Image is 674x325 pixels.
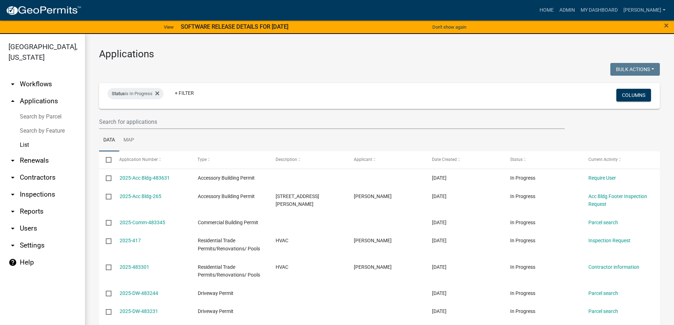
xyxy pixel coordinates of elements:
span: jami lee davis [354,264,392,270]
span: Status [510,157,523,162]
i: arrow_drop_down [8,241,17,250]
a: 2025-Acc Bldg-265 [120,193,161,199]
button: Close [664,21,669,30]
span: Residential Trade Permits/Renovations/ Pools [198,238,260,251]
datatable-header-cell: Applicant [347,151,425,168]
span: 09/24/2025 [432,220,447,225]
i: arrow_drop_down [8,156,17,165]
datatable-header-cell: Select [99,151,113,168]
span: Current Activity [588,157,618,162]
a: Acc Bldg Footer Inspection Request [588,193,647,207]
datatable-header-cell: Status [503,151,582,168]
span: In Progress [510,238,535,243]
a: Parcel search [588,290,618,296]
a: [PERSON_NAME] [621,4,668,17]
a: Parcel search [588,308,618,314]
input: Search for applications [99,115,565,129]
i: arrow_drop_down [8,207,17,216]
a: 2025-Comm-483345 [120,220,165,225]
a: Admin [557,4,578,17]
span: 09/25/2025 [432,175,447,181]
button: Don't show again [430,21,469,33]
a: Parcel search [588,220,618,225]
div: is In Progress [108,88,163,99]
span: In Progress [510,193,535,199]
span: Residential Trade Permits/Renovations/ Pools [198,264,260,278]
span: 09/24/2025 [432,264,447,270]
span: × [664,21,669,30]
span: Driveway Permit [198,290,234,296]
span: Type [198,157,207,162]
i: help [8,258,17,267]
a: + Filter [169,87,200,99]
span: Accessory Building Permit [198,193,255,199]
span: Application Number [120,157,158,162]
span: 09/24/2025 [432,290,447,296]
button: Columns [616,89,651,101]
a: 2025-483301 [120,264,149,270]
a: Map [119,129,138,152]
span: HVAC [276,238,288,243]
i: arrow_drop_down [8,224,17,233]
h3: Applications [99,48,660,60]
span: In Progress [510,264,535,270]
datatable-header-cell: Type [191,151,269,168]
a: 2025-DW-483244 [120,290,158,296]
span: jami lee davis [354,238,392,243]
span: HVAC [276,264,288,270]
a: View [161,21,177,33]
a: Inspection Request [588,238,630,243]
datatable-header-cell: Application Number [113,151,191,168]
a: My Dashboard [578,4,621,17]
i: arrow_drop_down [8,173,17,182]
span: Commercial Building Permit [198,220,258,225]
span: 09/24/2025 [432,193,447,199]
span: 3264 WALTON RD [276,193,319,207]
a: Require User [588,175,616,181]
span: In Progress [510,220,535,225]
datatable-header-cell: Description [269,151,347,168]
a: Data [99,129,119,152]
span: In Progress [510,175,535,181]
datatable-header-cell: Date Created [425,151,503,168]
a: 2025-Acc Bldg-483631 [120,175,170,181]
span: 09/24/2025 [432,238,447,243]
span: Date Created [432,157,457,162]
span: 09/24/2025 [432,308,447,314]
a: Contractor information [588,264,639,270]
a: 2025-417 [120,238,141,243]
span: Description [276,157,297,162]
span: In Progress [510,290,535,296]
i: arrow_drop_up [8,97,17,105]
button: Bulk Actions [610,63,660,76]
span: Robert Coleman [354,193,392,199]
span: Applicant [354,157,372,162]
a: Home [537,4,557,17]
span: Accessory Building Permit [198,175,255,181]
span: In Progress [510,308,535,314]
a: 2025-DW-483231 [120,308,158,314]
i: arrow_drop_down [8,80,17,88]
span: Status [112,91,125,96]
datatable-header-cell: Current Activity [582,151,660,168]
span: Driveway Permit [198,308,234,314]
strong: SOFTWARE RELEASE DETAILS FOR [DATE] [181,23,288,30]
i: arrow_drop_down [8,190,17,199]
